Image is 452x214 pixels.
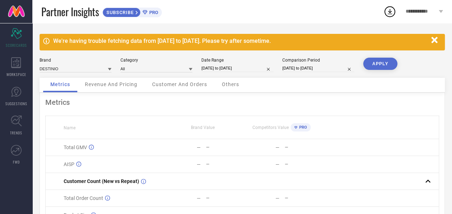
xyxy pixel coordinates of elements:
div: — [275,195,279,201]
div: We're having trouble fetching data from [DATE] to [DATE]. Please try after sometime. [53,37,428,44]
span: Name [64,125,76,130]
span: AISP [64,161,74,167]
span: PRO [297,125,307,130]
span: Revenue And Pricing [85,81,137,87]
span: Others [222,81,239,87]
input: Select comparison period [282,64,354,72]
span: Total Order Count [64,195,103,201]
span: SUBSCRIBE [103,10,136,15]
span: WORKSPACE [6,72,26,77]
div: — [275,144,279,150]
div: — [197,144,201,150]
div: — [284,162,320,167]
div: Brand [40,58,111,63]
div: — [206,162,242,167]
input: Select date range [201,64,273,72]
div: — [206,196,242,201]
span: SCORECARDS [6,43,27,48]
span: PRO [147,10,158,15]
div: — [197,195,201,201]
div: — [284,145,320,150]
div: Category [120,58,192,63]
div: — [275,161,279,167]
div: — [284,196,320,201]
div: Metrics [45,98,439,107]
a: SUBSCRIBEPRO [102,6,162,17]
span: Partner Insights [41,4,99,19]
button: APPLY [363,58,397,70]
span: TRENDS [10,130,22,135]
div: Date Range [201,58,273,63]
span: Total GMV [64,144,87,150]
span: Metrics [50,81,70,87]
span: Customer And Orders [152,81,207,87]
div: — [206,145,242,150]
span: Brand Value [191,125,215,130]
span: Customer Count (New vs Repeat) [64,178,139,184]
span: Competitors Value [252,125,289,130]
div: — [197,161,201,167]
span: SUGGESTIONS [5,101,27,106]
div: Open download list [383,5,396,18]
span: FWD [13,159,20,165]
div: Comparison Period [282,58,354,63]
